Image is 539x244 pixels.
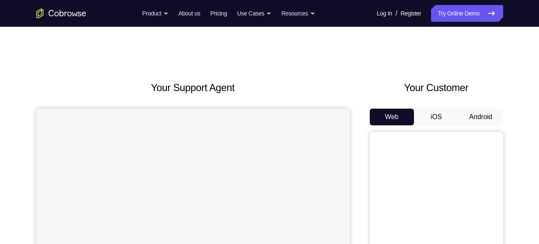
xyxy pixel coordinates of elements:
[370,109,414,125] button: Web
[36,8,86,18] a: Go to the home page
[142,5,168,22] button: Product
[281,5,315,22] button: Resources
[370,80,503,95] h2: Your Customer
[459,109,503,125] button: Android
[401,5,421,22] a: Register
[396,8,397,18] span: /
[237,5,271,22] button: Use Cases
[178,5,200,22] a: About us
[377,5,392,22] a: Log In
[431,5,503,22] a: Try Online Demo
[414,109,459,125] button: iOS
[36,80,350,95] h2: Your Support Agent
[210,5,227,22] a: Pricing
